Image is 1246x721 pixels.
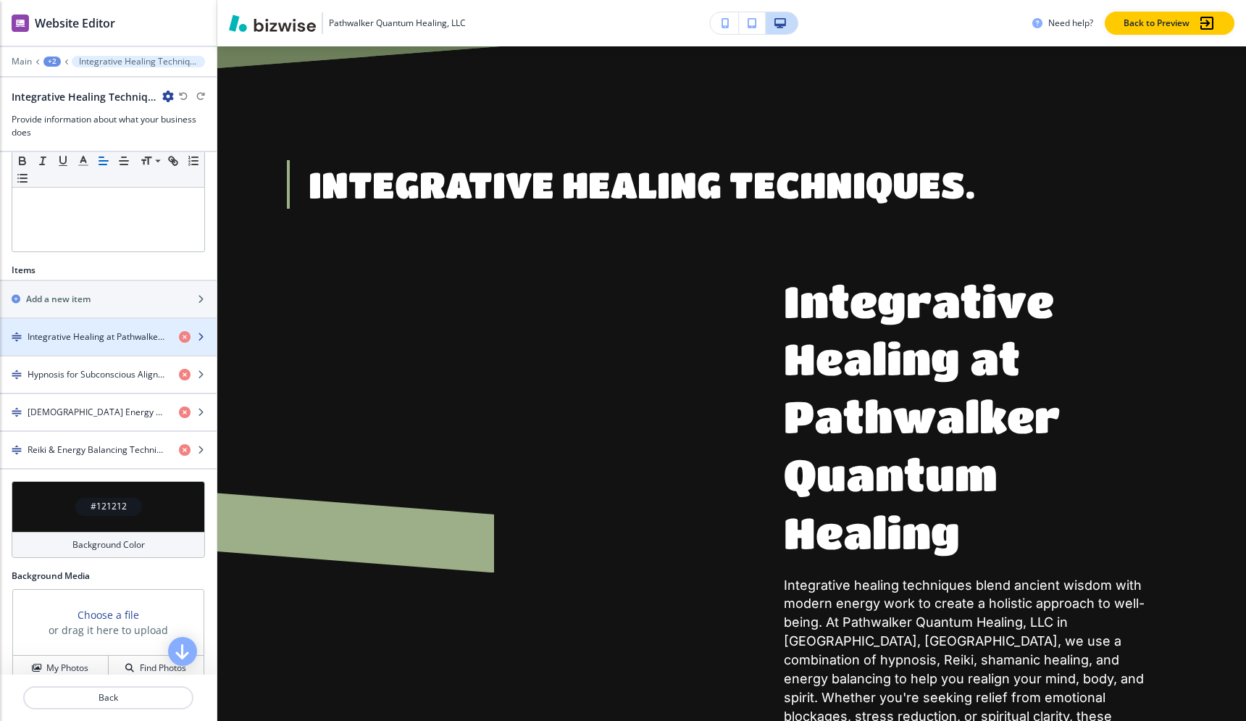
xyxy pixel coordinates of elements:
[12,407,22,417] img: Drag
[79,57,198,67] p: Integrative Healing Techniques.
[35,14,115,32] h2: Website Editor
[329,17,466,30] h3: Pathwalker Quantum Healing, LLC
[1105,12,1234,35] button: Back to Preview
[1124,17,1189,30] p: Back to Preview
[109,656,204,681] button: Find Photos
[140,662,186,675] h4: Find Photos
[229,12,466,34] button: Pathwalker Quantum Healing, LLC
[78,607,139,622] button: Choose a file
[229,14,316,32] img: Bizwise Logo
[12,445,22,455] img: Drag
[12,588,205,683] div: Choose a fileor drag it here to uploadMy PhotosFind Photos
[72,538,145,551] h4: Background Color
[12,57,32,67] button: Main
[23,686,193,709] button: Back
[12,332,22,342] img: Drag
[12,370,22,380] img: Drag
[13,656,109,681] button: My Photos
[28,330,167,343] h4: Integrative Healing at Pathwalker Quantum Healing
[28,368,167,381] h4: Hypnosis for Subconscious Alignment
[1048,17,1093,30] h3: Need help?
[12,481,205,558] button: #121212Background Color
[43,57,61,67] button: +2
[12,89,156,104] h2: Integrative Healing Techniques.
[72,56,205,67] button: Integrative Healing Techniques.
[28,406,167,419] h4: [DEMOGRAPHIC_DATA] Energy Healing for Soul Restoration
[12,264,35,277] h2: Items
[12,570,205,583] h2: Background Media
[26,293,91,306] h2: Add a new item
[784,272,1155,562] h2: Integrative Healing at Pathwalker Quantum Healing
[309,160,1155,209] h3: Integrative Healing Techniques.
[46,662,88,675] h4: My Photos
[12,14,29,32] img: editor icon
[49,622,168,638] h3: or drag it here to upload
[12,113,205,139] h3: Provide information about what your business does
[28,443,167,457] h4: Reiki & Energy Balancing Techniques
[25,691,192,704] p: Back
[91,500,127,513] h4: #121212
